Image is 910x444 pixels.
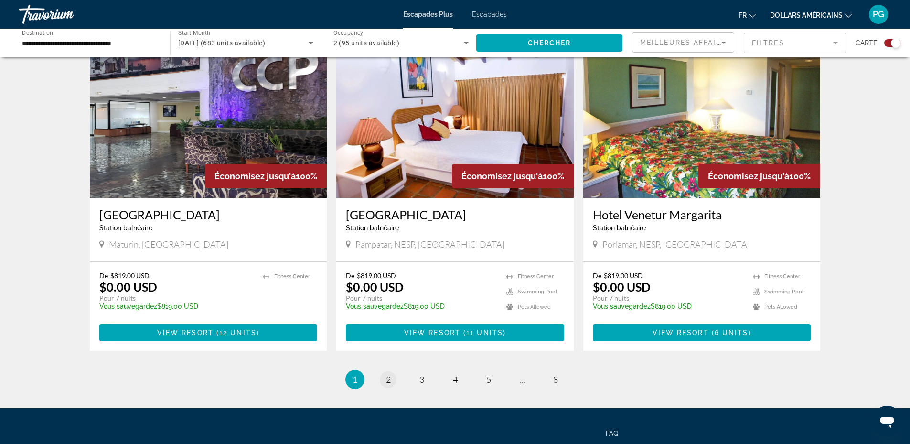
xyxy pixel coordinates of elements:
[653,329,709,336] span: View Resort
[110,271,150,280] span: $819.00 USD
[90,370,821,389] nav: Pagination
[99,303,157,310] span: Vous sauvegardez
[99,294,254,303] p: Pour 7 nuits
[346,224,399,232] span: Station balnéaire
[518,289,557,295] span: Swimming Pool
[606,430,618,437] a: FAQ
[355,239,504,249] span: Pampatar, NESP, [GEOGRAPHIC_DATA]
[90,45,327,198] img: DF84E01X.jpg
[476,34,622,52] button: Chercher
[419,374,424,385] span: 3
[593,271,601,280] span: De
[336,45,574,198] img: 2249I01L.jpg
[528,39,571,47] span: Chercher
[770,8,852,22] button: Changer de devise
[604,271,643,280] span: $819.00 USD
[764,273,800,280] span: Fitness Center
[744,32,846,54] button: Filter
[346,271,354,280] span: De
[99,324,318,341] button: View Resort(12 units)
[866,4,891,24] button: Menu utilisateur
[553,374,558,385] span: 8
[593,207,811,222] a: Hotel Venetur Margarita
[22,29,53,36] span: Destination
[856,36,877,50] span: Carte
[770,11,843,19] font: dollars américains
[452,164,574,188] div: 100%
[346,294,497,303] p: Pour 7 nuits
[519,374,525,385] span: ...
[386,374,391,385] span: 2
[593,303,744,310] p: $819.00 USD
[518,304,551,310] span: Pets Allowed
[274,273,310,280] span: Fitness Center
[739,8,756,22] button: Changer de langue
[333,30,364,36] span: Occupancy
[403,11,453,18] a: Escapades Plus
[205,164,327,188] div: 100%
[764,304,797,310] span: Pets Allowed
[640,39,732,46] span: Meilleures affaires
[214,329,259,336] span: ( )
[739,11,747,19] font: fr
[357,271,396,280] span: $819.00 USD
[178,39,265,47] span: [DATE] (683 units available)
[346,324,564,341] button: View Resort(11 units)
[99,207,318,222] a: [GEOGRAPHIC_DATA]
[708,171,789,181] span: Économisez jusqu'à
[99,271,108,280] span: De
[157,329,214,336] span: View Resort
[593,294,744,303] p: Pour 7 nuits
[99,303,254,310] p: $819.00 USD
[764,289,803,295] span: Swimming Pool
[709,329,751,336] span: ( )
[715,329,749,336] span: 6 units
[593,280,651,294] p: $0.00 USD
[466,329,503,336] span: 11 units
[353,374,357,385] span: 1
[593,303,651,310] span: Vous sauvegardez
[333,39,400,47] span: 2 (95 units available)
[602,239,749,249] span: Porlamar, NESP, [GEOGRAPHIC_DATA]
[461,171,543,181] span: Économisez jusqu'à
[346,280,404,294] p: $0.00 USD
[873,9,884,19] font: PG
[214,171,296,181] span: Économisez jusqu'à
[698,164,820,188] div: 100%
[453,374,458,385] span: 4
[640,37,726,48] mat-select: Sort by
[178,30,210,36] span: Start Month
[518,273,554,280] span: Fitness Center
[593,224,646,232] span: Station balnéaire
[19,2,115,27] a: Travorium
[872,406,902,436] iframe: Bouton de lancement de la fenêtre de messagerie
[486,374,491,385] span: 5
[99,280,157,294] p: $0.00 USD
[460,329,506,336] span: ( )
[109,239,228,249] span: Maturin, [GEOGRAPHIC_DATA]
[472,11,507,18] a: Escapades
[404,329,460,336] span: View Resort
[346,303,497,310] p: $819.00 USD
[219,329,257,336] span: 12 units
[346,207,564,222] a: [GEOGRAPHIC_DATA]
[99,224,152,232] span: Station balnéaire
[346,303,404,310] span: Vous sauvegardez
[583,45,821,198] img: 3545I04X.jpg
[593,324,811,341] button: View Resort(6 units)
